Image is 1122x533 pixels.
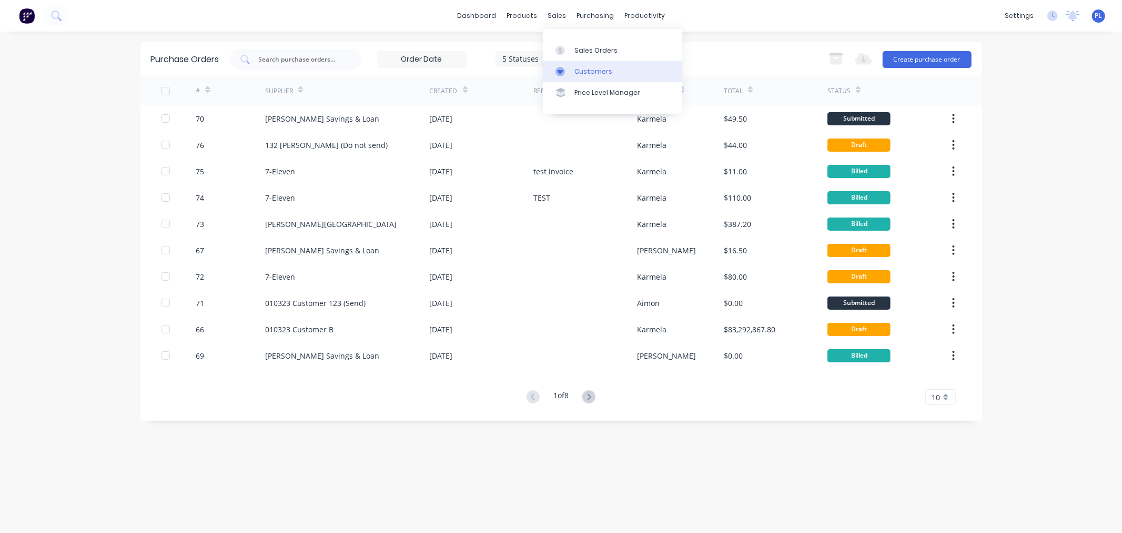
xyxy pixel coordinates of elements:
[637,350,696,361] div: [PERSON_NAME]
[430,219,453,230] div: [DATE]
[196,298,204,309] div: 71
[574,67,612,76] div: Customers
[258,54,345,65] input: Search purchase orders...
[574,46,618,55] div: Sales Orders
[724,350,743,361] div: $0.00
[501,8,542,24] div: products
[827,86,851,96] div: Status
[196,113,204,124] div: 70
[265,245,379,256] div: [PERSON_NAME] Savings & Loan
[724,166,747,177] div: $11.00
[502,53,578,64] div: 5 Statuses
[543,40,682,61] a: Sales Orders
[265,350,379,361] div: [PERSON_NAME] Savings & Loan
[430,166,453,177] div: [DATE]
[196,271,204,282] div: 72
[542,8,571,24] div: sales
[553,390,569,405] div: 1 of 8
[430,113,453,124] div: [DATE]
[637,245,696,256] div: [PERSON_NAME]
[827,244,891,257] div: Draft
[574,88,640,97] div: Price Level Manager
[265,113,379,124] div: [PERSON_NAME] Savings & Loan
[196,166,204,177] div: 75
[724,140,747,151] div: $44.00
[533,192,550,203] div: TEST
[19,8,35,24] img: Factory
[151,53,219,66] div: Purchase Orders
[827,139,891,152] div: Draft
[724,298,743,309] div: $0.00
[265,324,333,335] div: 010323 Customer B
[999,8,1039,24] div: settings
[452,8,501,24] a: dashboard
[724,271,747,282] div: $80.00
[378,52,466,67] input: Order Date
[265,219,397,230] div: [PERSON_NAME][GEOGRAPHIC_DATA]
[196,192,204,203] div: 74
[724,324,775,335] div: $83,292,867.80
[827,112,891,125] div: Submitted
[430,245,453,256] div: [DATE]
[827,323,891,336] div: Draft
[637,166,666,177] div: Karmela
[827,191,891,204] div: Billed
[430,86,458,96] div: Created
[724,245,747,256] div: $16.50
[543,61,682,82] a: Customers
[637,324,666,335] div: Karmela
[430,140,453,151] div: [DATE]
[265,192,295,203] div: 7-Eleven
[265,166,295,177] div: 7-Eleven
[724,113,747,124] div: $49.50
[724,192,751,203] div: $110.00
[196,86,200,96] div: #
[265,140,388,151] div: 132 [PERSON_NAME] (Do not send)
[637,113,666,124] div: Karmela
[571,8,619,24] div: purchasing
[637,192,666,203] div: Karmela
[637,140,666,151] div: Karmela
[1095,11,1103,21] span: PL
[196,219,204,230] div: 73
[637,298,660,309] div: Aimon
[196,324,204,335] div: 66
[827,165,891,178] div: Billed
[543,82,682,103] a: Price Level Manager
[932,392,941,403] span: 10
[430,271,453,282] div: [DATE]
[619,8,670,24] div: productivity
[827,218,891,231] div: Billed
[533,86,568,96] div: Reference
[196,350,204,361] div: 69
[883,51,972,68] button: Create purchase order
[827,270,891,283] div: Draft
[827,349,891,362] div: Billed
[196,140,204,151] div: 76
[827,297,891,310] div: Submitted
[265,298,366,309] div: 010323 Customer 123 (Send)
[265,86,293,96] div: Supplier
[637,271,666,282] div: Karmela
[265,271,295,282] div: 7-Eleven
[430,350,453,361] div: [DATE]
[724,86,743,96] div: Total
[430,298,453,309] div: [DATE]
[430,192,453,203] div: [DATE]
[533,166,573,177] div: test invoice
[196,245,204,256] div: 67
[430,324,453,335] div: [DATE]
[724,219,751,230] div: $387.20
[637,219,666,230] div: Karmela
